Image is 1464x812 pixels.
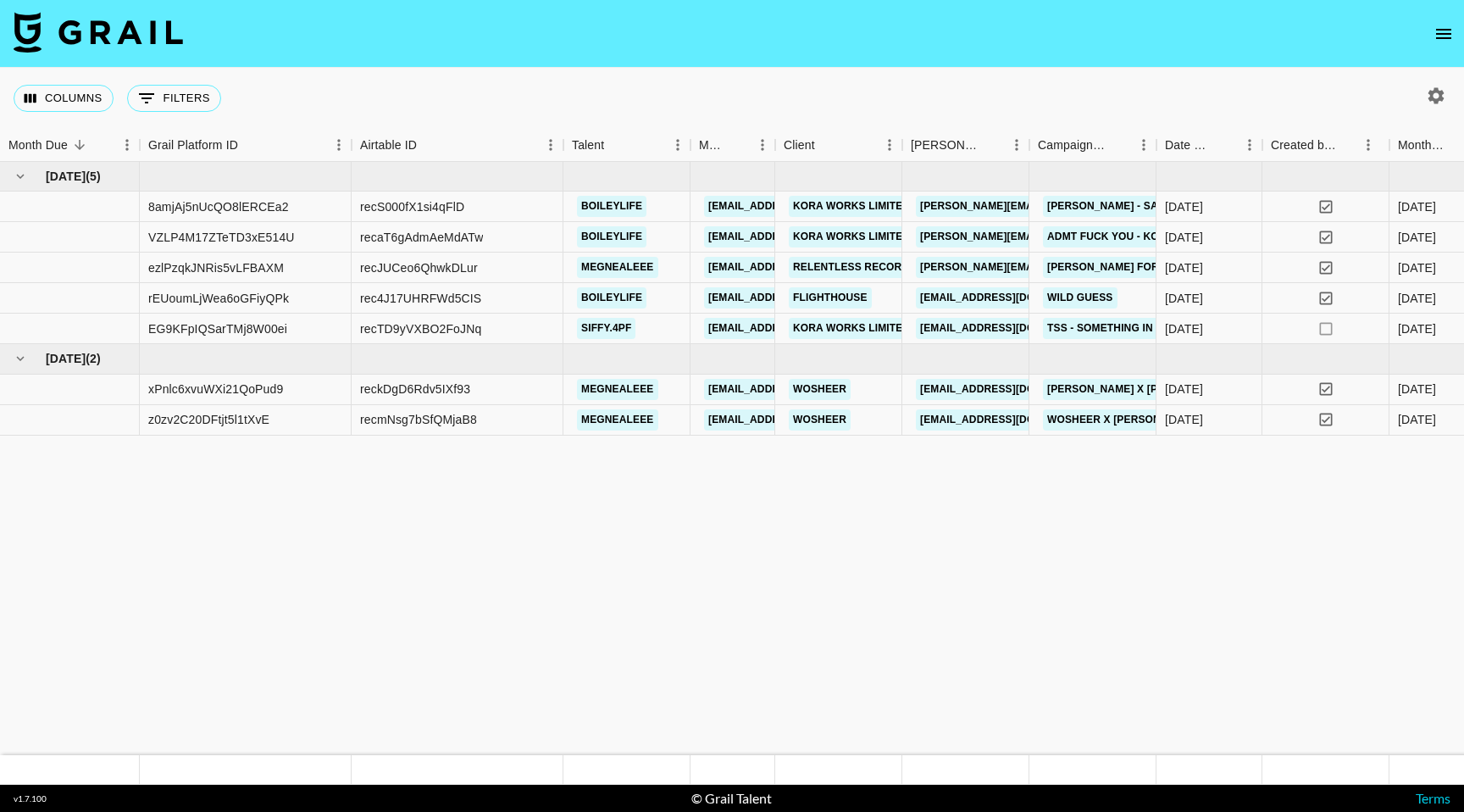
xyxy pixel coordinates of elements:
a: [EMAIL_ADDRESS][DOMAIN_NAME] [704,379,894,400]
a: megnealeee [577,379,658,400]
div: Grail Platform ID [140,129,352,162]
div: 8amjAj5nUcQO8lERCEa2 [148,198,289,215]
div: Sep '25 [1398,320,1436,337]
a: boileylife [577,196,646,217]
div: Airtable ID [360,129,417,162]
div: Campaign (Type) [1029,129,1156,162]
div: © Grail Talent [691,790,772,807]
div: 19/08/2025 [1165,381,1203,398]
div: Sep '25 [1398,259,1436,276]
div: Sep '25 [1398,290,1436,307]
button: Sort [980,133,1004,157]
button: Menu [114,132,140,158]
div: Created by Grail Team [1271,129,1337,162]
button: Select columns [14,85,114,112]
button: Sort [1337,133,1361,157]
a: Wosheer [789,409,851,431]
button: Show filters [127,85,221,112]
a: [PERSON_NAME][EMAIL_ADDRESS][DOMAIN_NAME] [916,226,1192,247]
a: [PERSON_NAME] Ford -MegNealeee x Relentless Records [1043,257,1385,278]
a: Wosheer [789,379,851,400]
a: [EMAIL_ADDRESS][DOMAIN_NAME] [916,379,1106,400]
button: Menu [538,132,563,158]
a: Flighthouse [789,287,872,309]
div: Manager [690,129,775,162]
a: TSS - Something In The Way [1043,318,1206,339]
a: Relentless Records [789,257,920,278]
a: [PERSON_NAME] - Save Me - KORA x Boiley Life [1043,196,1310,217]
a: boileylife [577,287,646,309]
div: Date Created [1165,129,1213,162]
a: [EMAIL_ADDRESS][DOMAIN_NAME] [916,318,1106,339]
div: Talent [563,129,690,162]
button: open drawer [1427,17,1461,51]
a: megnealeee [577,409,658,431]
a: [EMAIL_ADDRESS][DOMAIN_NAME] [704,226,894,247]
a: [EMAIL_ADDRESS][DOMAIN_NAME] [704,196,894,217]
div: 08/09/2025 [1165,259,1203,276]
button: Menu [326,132,352,158]
div: recS000fX1si4qFlD [360,198,464,215]
a: [PERSON_NAME][EMAIL_ADDRESS][DOMAIN_NAME] [916,257,1192,278]
div: [PERSON_NAME] [911,129,980,162]
div: 08/09/2025 [1165,198,1203,215]
button: Sort [815,133,839,157]
div: recJUCeo6QhwkDLur [360,259,478,276]
button: Sort [1213,133,1237,157]
div: Talent [572,129,604,162]
a: [EMAIL_ADDRESS][DOMAIN_NAME] [916,409,1106,431]
div: Airtable ID [352,129,563,162]
button: Menu [877,132,902,158]
a: KORA WORKS LIMITED [789,226,914,247]
a: ADMT Fuck You - Kora x Boiley Life [1043,226,1255,247]
button: Menu [1237,132,1262,158]
div: Sep '25 [1398,198,1436,215]
div: v 1.7.100 [14,793,47,804]
div: rEUoumLjWea6oGFiyQPk [148,290,289,307]
div: 08/09/2025 [1165,290,1203,307]
span: [DATE] [46,168,86,185]
div: Client [784,129,815,162]
button: Sort [726,133,750,157]
a: KORA WORKS LIMITED [789,196,914,217]
button: Sort [68,133,91,157]
div: Client [775,129,902,162]
button: Menu [750,132,775,158]
button: Menu [1004,132,1029,158]
button: hide children [8,347,32,370]
span: ( 5 ) [86,168,101,185]
a: [PERSON_NAME] x [PERSON_NAME] [1043,379,1238,400]
div: Campaign (Type) [1038,129,1107,162]
div: ezlPzqkJNRis5vLFBAXM [148,259,284,276]
button: Sort [604,133,628,157]
a: [EMAIL_ADDRESS][DOMAIN_NAME] [704,257,894,278]
div: recmNsg7bSfQMjaB8 [360,411,477,428]
div: Month Due [8,129,68,162]
a: Terms [1416,790,1450,806]
a: wild guess [1043,287,1117,309]
button: Menu [1356,132,1381,158]
button: Menu [665,132,690,158]
span: ( 2 ) [86,350,101,367]
a: Wosheer x [PERSON_NAME] [1043,409,1205,431]
div: recaT6gAdmAeMdATw [360,229,483,246]
div: Booker [902,129,1029,162]
div: Grail Platform ID [148,129,238,162]
div: 08/09/2025 [1165,229,1203,246]
div: Sep '25 [1398,229,1436,246]
button: Menu [1131,132,1156,158]
div: Date Created [1156,129,1262,162]
a: [PERSON_NAME][EMAIL_ADDRESS][DOMAIN_NAME] [916,196,1192,217]
div: EG9KFpIQSarTMj8W00ei [148,320,287,337]
a: [EMAIL_ADDRESS][DOMAIN_NAME] [704,318,894,339]
div: xPnlc6xvuWXi21QoPud9 [148,381,283,398]
button: Sort [1107,133,1131,157]
div: Manager [699,129,726,162]
a: siffy.4pf [577,318,635,339]
div: rec4J17UHRFWd5CIS [360,290,481,307]
a: KORA WORKS LIMITED [789,318,914,339]
div: recTD9yVXBO2FoJNq [360,320,481,337]
button: hide children [8,164,32,188]
div: reckDgD6Rdv5IXf93 [360,381,470,398]
a: megnealeee [577,257,658,278]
